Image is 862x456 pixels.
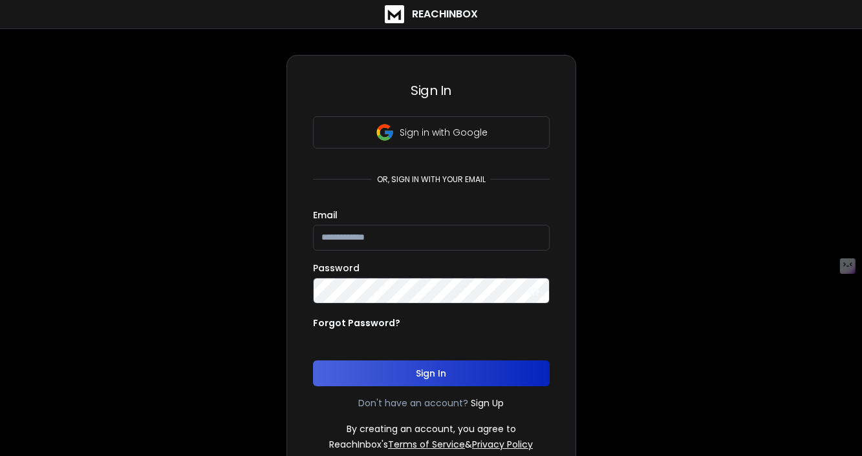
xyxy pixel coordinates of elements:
img: logo [385,5,404,23]
h3: Sign In [313,81,550,99]
label: Password [313,264,360,273]
p: or, sign in with your email [372,174,491,185]
p: Sign in with Google [400,126,488,139]
a: Sign Up [471,397,504,409]
p: Forgot Password? [313,316,400,329]
a: Privacy Policy [472,438,533,451]
a: Terms of Service [388,438,465,451]
p: Don't have an account? [358,397,468,409]
a: ReachInbox [385,5,478,23]
p: ReachInbox's & [329,438,533,451]
button: Sign In [313,360,550,386]
label: Email [313,211,338,220]
p: By creating an account, you agree to [347,422,516,435]
h1: ReachInbox [412,6,478,22]
button: Sign in with Google [313,116,550,149]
